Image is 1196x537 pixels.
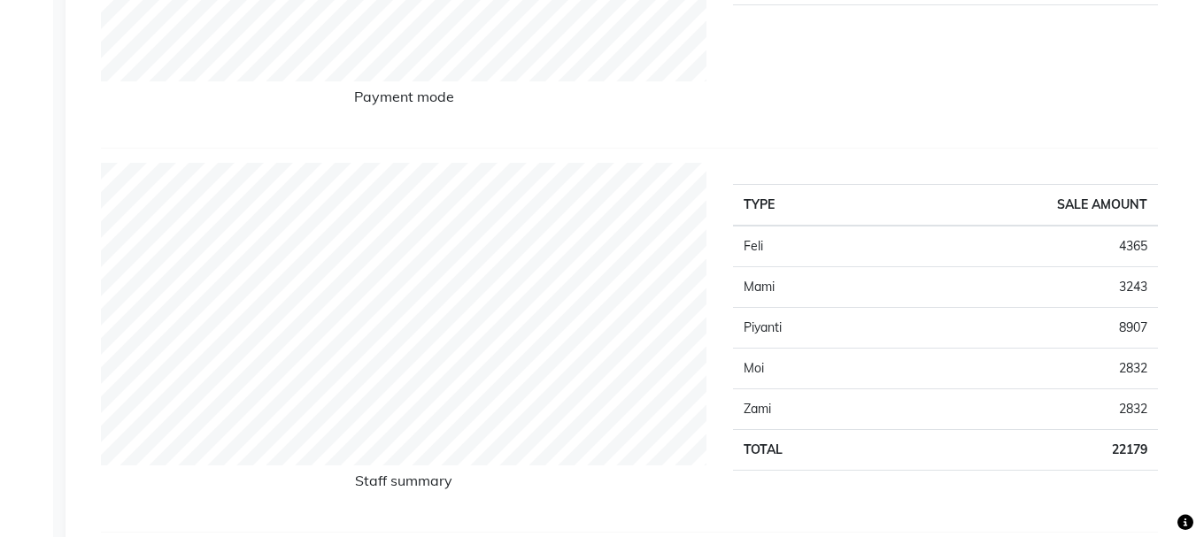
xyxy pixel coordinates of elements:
[882,430,1158,471] td: 22179
[733,349,882,389] td: Moi
[733,308,882,349] td: Piyanti
[882,185,1158,226] th: SALE AMOUNT
[733,226,882,267] td: Feli
[101,472,706,496] h6: Staff summary
[733,430,882,471] td: TOTAL
[882,389,1158,430] td: 2832
[733,185,882,226] th: TYPE
[733,389,882,430] td: Zami
[882,226,1158,267] td: 4365
[882,308,1158,349] td: 8907
[882,349,1158,389] td: 2832
[101,88,706,112] h6: Payment mode
[733,267,882,308] td: Mami
[882,267,1158,308] td: 3243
